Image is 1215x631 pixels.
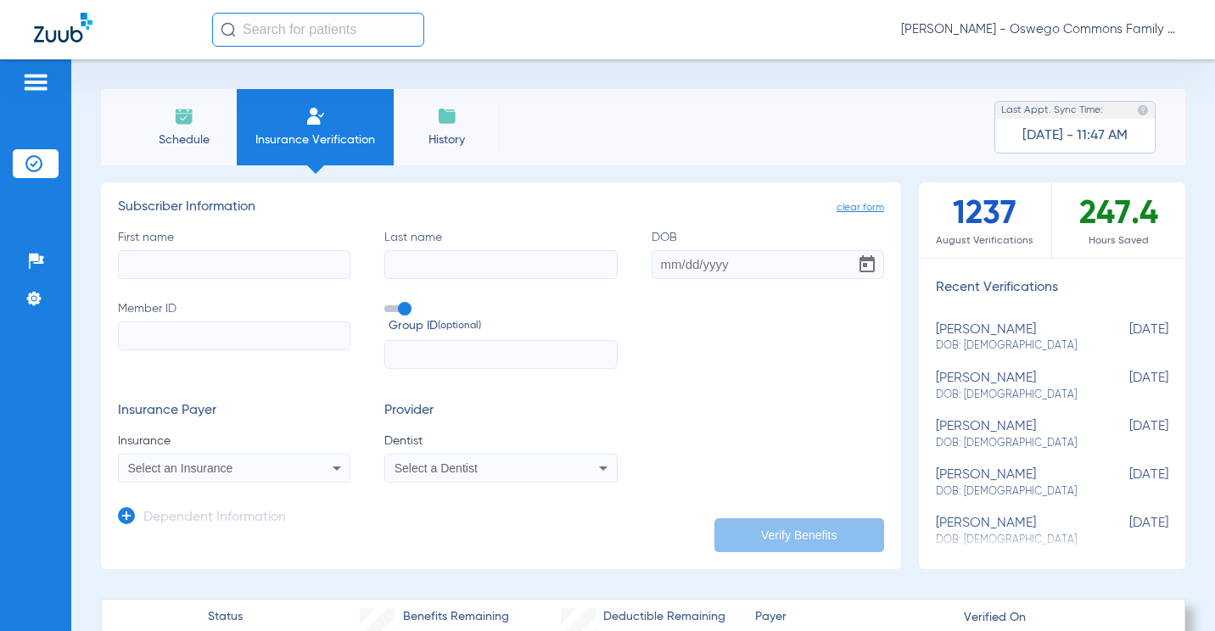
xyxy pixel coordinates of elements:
[964,609,1158,627] span: Verified On
[936,516,1083,547] div: [PERSON_NAME]
[1052,182,1185,258] div: 247.4
[1052,232,1185,249] span: Hours Saved
[118,300,350,370] label: Member ID
[406,131,487,148] span: History
[174,106,194,126] img: Schedule
[437,106,457,126] img: History
[936,467,1083,499] div: [PERSON_NAME]
[438,317,481,335] small: (optional)
[118,229,350,279] label: First name
[384,229,617,279] label: Last name
[919,182,1052,258] div: 1237
[128,461,233,475] span: Select an Insurance
[384,250,617,279] input: Last name
[208,608,243,626] span: Status
[1083,419,1168,450] span: [DATE]
[212,13,424,47] input: Search for patients
[936,388,1083,403] span: DOB: [DEMOGRAPHIC_DATA]
[389,317,617,335] span: Group ID
[1083,467,1168,499] span: [DATE]
[1083,371,1168,402] span: [DATE]
[755,608,949,626] span: Payer
[118,199,884,216] h3: Subscriber Information
[936,484,1083,500] span: DOB: [DEMOGRAPHIC_DATA]
[118,403,350,420] h3: Insurance Payer
[652,250,884,279] input: DOBOpen calendar
[936,419,1083,450] div: [PERSON_NAME]
[652,229,884,279] label: DOB
[118,250,350,279] input: First name
[395,461,478,475] span: Select a Dentist
[919,232,1051,249] span: August Verifications
[1137,104,1149,116] img: last sync help info
[837,199,884,216] span: clear form
[143,131,224,148] span: Schedule
[34,13,92,42] img: Zuub Logo
[221,22,236,37] img: Search Icon
[936,322,1083,354] div: [PERSON_NAME]
[1083,322,1168,354] span: [DATE]
[403,608,509,626] span: Benefits Remaining
[936,338,1083,354] span: DOB: [DEMOGRAPHIC_DATA]
[1001,102,1103,119] span: Last Appt. Sync Time:
[714,518,884,552] button: Verify Benefits
[118,433,350,450] span: Insurance
[901,21,1181,38] span: [PERSON_NAME] - Oswego Commons Family Dental
[305,106,326,126] img: Manual Insurance Verification
[919,280,1185,297] h3: Recent Verifications
[249,131,381,148] span: Insurance Verification
[384,433,617,450] span: Dentist
[850,248,884,282] button: Open calendar
[1083,516,1168,547] span: [DATE]
[1022,127,1128,144] span: [DATE] - 11:47 AM
[384,403,617,420] h3: Provider
[603,608,725,626] span: Deductible Remaining
[936,436,1083,451] span: DOB: [DEMOGRAPHIC_DATA]
[22,72,49,92] img: hamburger-icon
[143,510,286,527] h3: Dependent Information
[118,321,350,350] input: Member ID
[936,371,1083,402] div: [PERSON_NAME]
